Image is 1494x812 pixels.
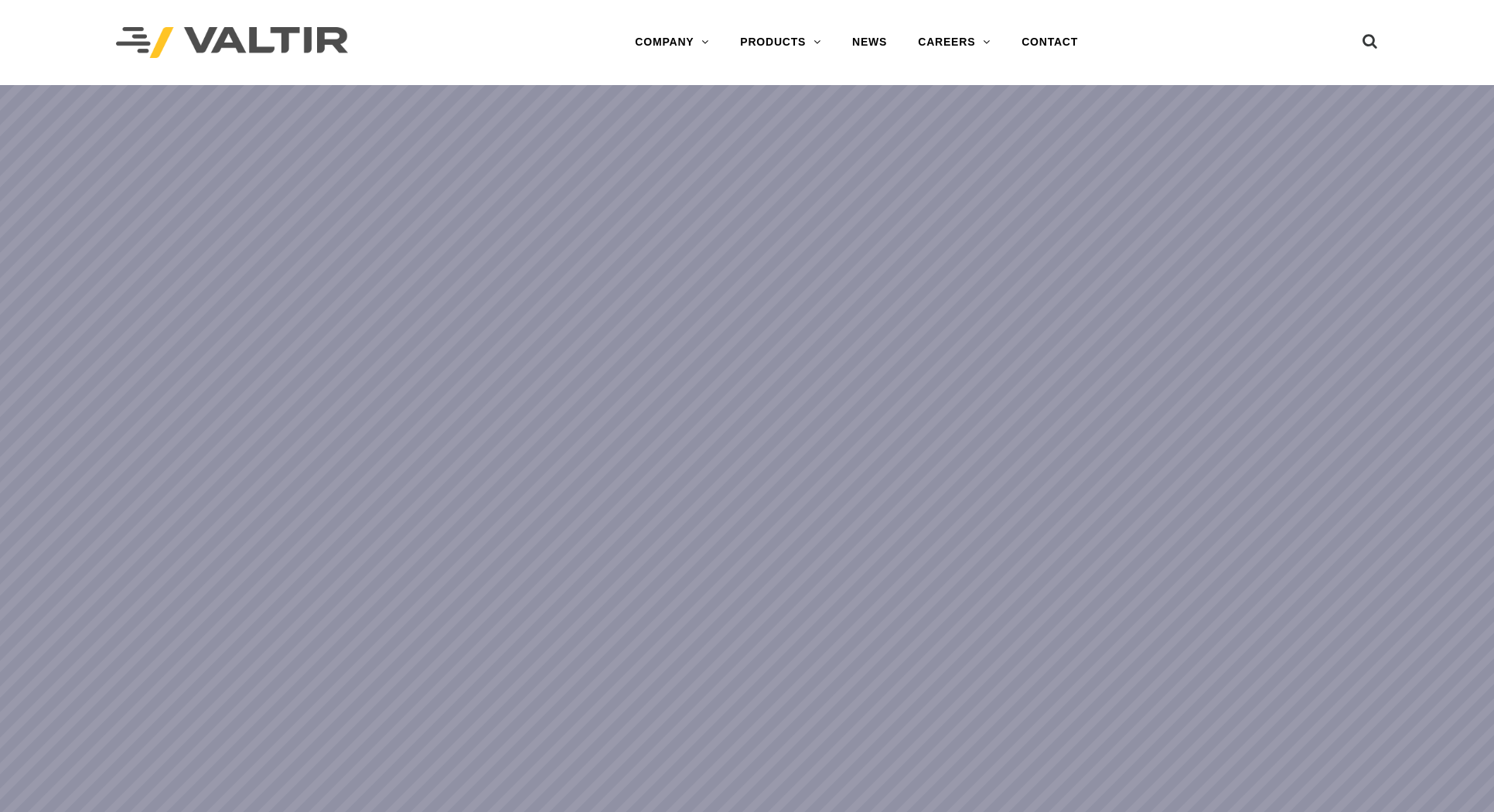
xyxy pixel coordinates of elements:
a: COMPANY [619,27,725,58]
a: CONTACT [1006,27,1093,58]
img: Valtir [116,27,348,59]
a: PRODUCTS [725,27,837,58]
a: CAREERS [902,27,1006,58]
a: NEWS [837,27,902,58]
